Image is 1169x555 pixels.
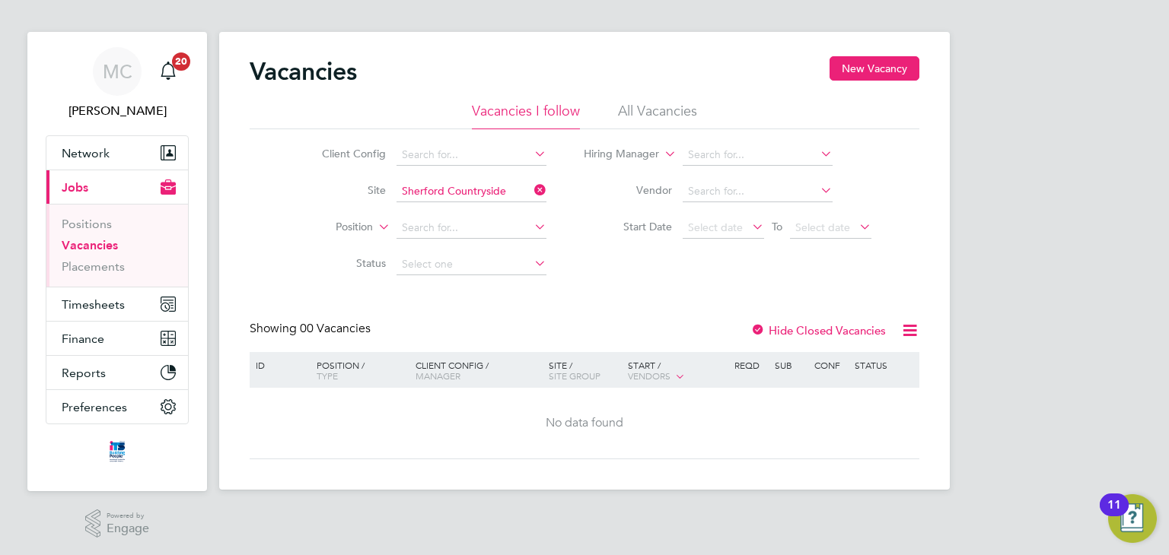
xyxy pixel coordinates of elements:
[103,62,132,81] span: MC
[250,321,374,337] div: Showing
[46,170,188,204] button: Jobs
[62,297,125,312] span: Timesheets
[250,56,357,87] h2: Vacancies
[683,181,833,202] input: Search for...
[795,220,850,234] span: Select date
[412,352,545,388] div: Client Config /
[317,369,338,382] span: Type
[298,183,386,197] label: Site
[27,32,207,491] nav: Main navigation
[62,400,127,414] span: Preferences
[46,287,188,321] button: Timesheets
[46,102,189,120] span: Matthew Clark
[85,509,150,538] a: Powered byEngage
[62,331,104,346] span: Finance
[62,366,106,380] span: Reports
[172,52,190,71] span: 20
[628,369,671,382] span: Vendors
[397,254,546,275] input: Select one
[811,352,850,378] div: Conf
[549,369,600,382] span: Site Group
[1107,505,1121,525] div: 11
[107,439,128,464] img: itsconstruction-logo-retina.png
[46,47,189,120] a: MC[PERSON_NAME]
[750,323,886,338] label: Hide Closed Vacancies
[46,136,188,170] button: Network
[46,439,189,464] a: Go to home page
[62,259,125,274] a: Placements
[305,352,412,388] div: Position /
[545,352,625,388] div: Site /
[851,352,917,378] div: Status
[584,220,672,233] label: Start Date
[46,390,188,423] button: Preferences
[107,522,149,535] span: Engage
[300,321,371,336] span: 00 Vacancies
[830,56,919,81] button: New Vacancy
[771,352,811,378] div: Sub
[62,238,118,252] a: Vacancies
[731,352,770,378] div: Reqd
[298,147,386,160] label: Client Config
[46,204,188,287] div: Jobs
[683,144,833,166] input: Search for...
[62,180,88,195] span: Jobs
[397,181,546,202] input: Search for...
[107,509,149,522] span: Powered by
[767,217,787,236] span: To
[298,256,386,270] label: Status
[153,47,183,96] a: 20
[624,352,731,390] div: Start /
[416,369,460,382] span: Manager
[252,352,305,378] div: ID
[618,102,697,129] li: All Vacancies
[688,220,743,234] span: Select date
[472,102,580,129] li: Vacancies I follow
[397,144,546,166] input: Search for...
[1108,494,1157,543] button: Open Resource Center, 11 new notifications
[62,217,112,231] a: Positions
[252,415,917,431] div: No data found
[46,322,188,355] button: Finance
[397,217,546,239] input: Search for...
[285,220,373,235] label: Position
[584,183,672,197] label: Vendor
[46,356,188,389] button: Reports
[62,146,110,160] span: Network
[572,147,659,162] label: Hiring Manager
